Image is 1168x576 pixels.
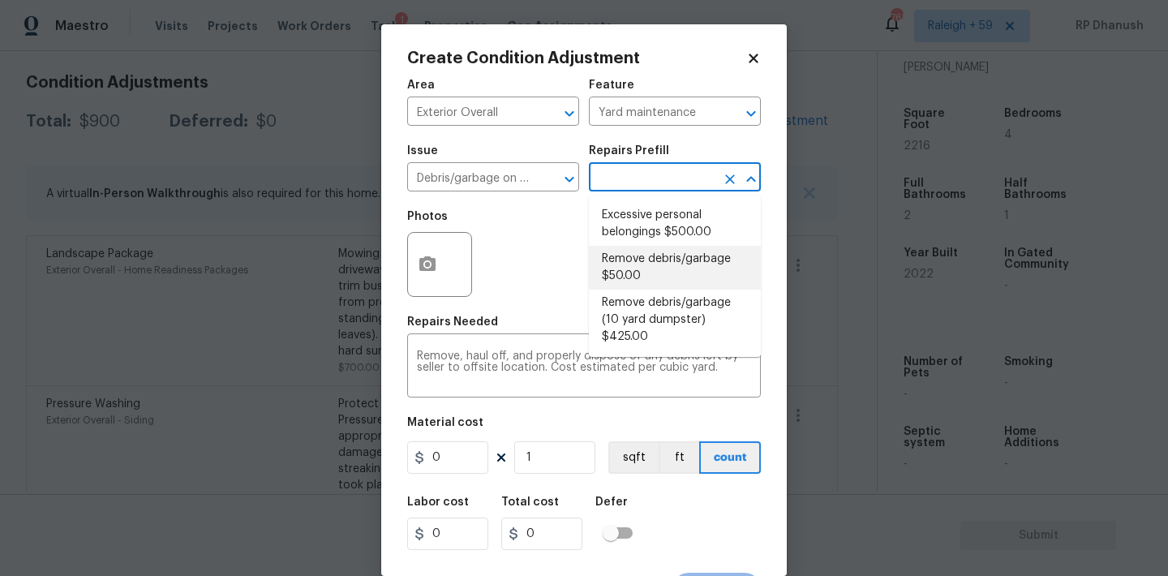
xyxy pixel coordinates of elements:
h5: Total cost [501,496,559,508]
button: Open [558,168,581,191]
button: Clear [719,168,741,191]
li: Excessive personal belongings $500.00 [589,202,761,246]
button: count [699,441,761,474]
h5: Feature [589,80,634,91]
h5: Material cost [407,417,483,428]
h2: Create Condition Adjustment [407,50,746,67]
h5: Area [407,80,435,91]
button: Open [558,102,581,125]
li: Remove debris/garbage (10 yard dumpster) $425.00 [589,290,761,350]
h5: Repairs Prefill [589,145,669,157]
h5: Issue [407,145,438,157]
h5: Defer [595,496,628,508]
button: ft [659,441,699,474]
h5: Labor cost [407,496,469,508]
h5: Photos [407,211,448,222]
button: Close [740,168,762,191]
button: Open [740,102,762,125]
li: Remove debris/garbage $50.00 [589,246,761,290]
button: sqft [608,441,659,474]
h5: Repairs Needed [407,316,498,328]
